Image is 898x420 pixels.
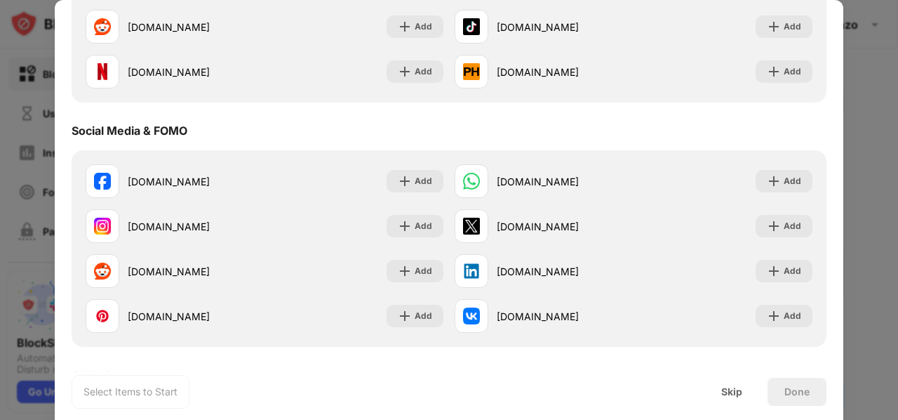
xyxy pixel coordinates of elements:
[463,63,480,80] img: favicons
[784,309,801,323] div: Add
[415,174,432,188] div: Add
[721,386,742,398] div: Skip
[128,264,264,279] div: [DOMAIN_NAME]
[415,65,432,79] div: Add
[784,264,801,278] div: Add
[784,65,801,79] div: Add
[94,63,111,80] img: favicons
[497,309,634,324] div: [DOMAIN_NAME]
[94,308,111,324] img: favicons
[415,309,432,323] div: Add
[784,219,801,233] div: Add
[497,219,634,234] div: [DOMAIN_NAME]
[128,65,264,79] div: [DOMAIN_NAME]
[497,264,634,279] div: [DOMAIN_NAME]
[497,65,634,79] div: [DOMAIN_NAME]
[415,219,432,233] div: Add
[94,173,111,190] img: favicons
[784,20,801,34] div: Add
[497,174,634,189] div: [DOMAIN_NAME]
[128,20,264,34] div: [DOMAIN_NAME]
[463,173,480,190] img: favicons
[72,124,187,138] div: Social Media & FOMO
[94,18,111,35] img: favicons
[83,385,177,399] div: Select Items to Start
[415,264,432,278] div: Add
[415,20,432,34] div: Add
[463,218,480,235] img: favicons
[128,174,264,189] div: [DOMAIN_NAME]
[497,20,634,34] div: [DOMAIN_NAME]
[463,308,480,324] img: favicons
[94,263,111,280] img: favicons
[784,174,801,188] div: Add
[463,18,480,35] img: favicons
[784,386,810,398] div: Done
[463,263,480,280] img: favicons
[128,219,264,234] div: [DOMAIN_NAME]
[94,218,111,235] img: favicons
[128,309,264,324] div: [DOMAIN_NAME]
